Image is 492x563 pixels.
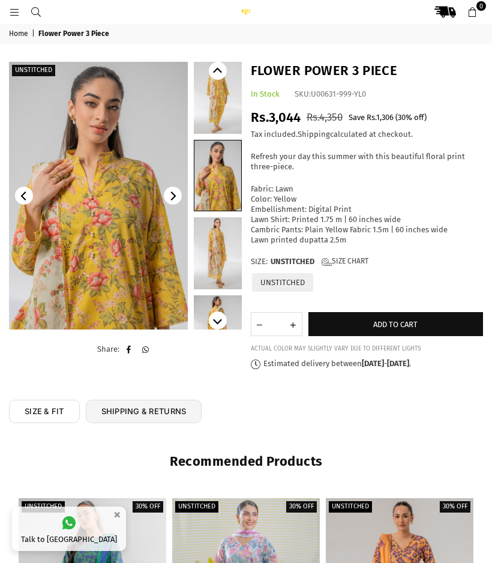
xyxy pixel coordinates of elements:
[32,29,37,39] span: |
[271,257,314,267] span: UNSTITCHED
[251,62,484,80] h1: Flower Power 3 Piece
[251,89,280,98] span: In Stock
[251,312,302,336] quantity-input: Quantity
[9,400,80,423] a: SIZE & FIT
[440,501,470,513] label: 30% off
[12,65,55,76] label: Unstitched
[234,9,258,14] img: Ego
[398,113,406,122] span: 30
[476,1,486,11] span: 0
[298,130,330,139] a: Shipping
[209,312,227,330] button: Next
[461,1,483,23] a: 0
[286,501,317,513] label: 30% off
[251,359,484,369] p: Estimated delivery between - .
[251,345,484,353] div: ACTUAL COLOR MAY SLIGHTLY VARY DUE TO DIFFERENT LIGHTS
[9,29,30,39] a: Home
[251,109,301,125] span: Rs.3,044
[367,113,394,122] span: Rs.1,306
[38,29,111,39] span: Flower Power 3 Piece
[22,501,65,513] label: Unstitched
[329,501,372,513] label: Unstitched
[15,187,33,205] button: Previous
[322,257,368,267] a: Size Chart
[133,501,163,513] label: 30% off
[4,7,25,16] a: Menu
[25,7,47,16] a: Search
[164,187,182,205] button: Next
[9,62,188,330] img: Flower Power 3 Piece
[18,453,474,471] h2: Recommended Products
[387,359,409,368] time: [DATE]
[209,62,227,80] button: Previous
[307,111,343,124] span: Rs.4,350
[251,152,484,172] p: Refresh your day this summer with this beautiful floral print three-piece.
[251,184,484,245] p: Fabric: Lawn Color: Yellow Embellishment: Digital Print Lawn Shirt: Printed 1.75 m | 60 inches wi...
[97,345,119,354] span: Share:
[175,501,218,513] label: Unstitched
[373,320,418,329] span: Add to cart
[251,130,484,140] div: Tax included. calculated at checkout.
[86,400,202,423] a: SHIPPING & RETURNS
[308,312,484,336] button: Add to cart
[362,359,384,368] time: [DATE]
[110,505,124,525] button: ×
[12,507,126,551] a: Talk to [GEOGRAPHIC_DATA]
[395,113,427,122] span: ( % off)
[251,272,314,293] label: UNSTITCHED
[349,113,365,122] span: Save
[251,257,484,267] label: Size:
[311,89,366,98] span: U00631-999-YL0
[295,89,366,100] div: SKU:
